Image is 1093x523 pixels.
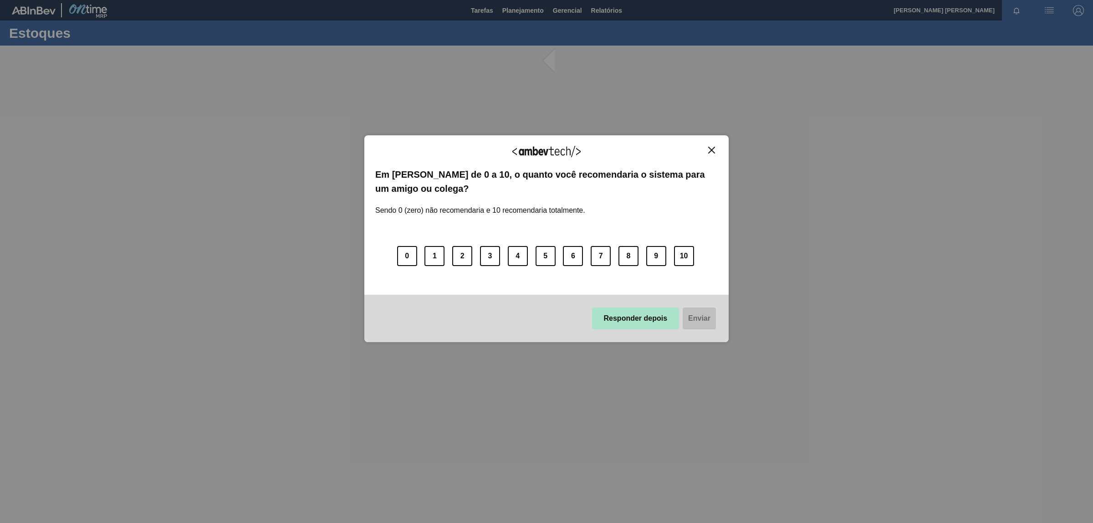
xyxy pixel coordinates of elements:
button: Responder depois [592,308,679,329]
button: 2 [452,246,472,266]
button: 0 [397,246,417,266]
button: 9 [646,246,666,266]
label: Em [PERSON_NAME] de 0 a 10, o quanto você recomendaria o sistema para um amigo ou colega? [375,168,718,195]
label: Sendo 0 (zero) não recomendaria e 10 recomendaria totalmente. [375,195,585,215]
button: 10 [674,246,694,266]
button: 6 [563,246,583,266]
button: 1 [424,246,444,266]
button: 5 [536,246,556,266]
button: 7 [591,246,611,266]
img: Close [708,147,715,154]
button: 8 [618,246,638,266]
img: Logo Ambevtech [512,146,581,157]
button: 3 [480,246,500,266]
button: 4 [508,246,528,266]
button: Close [705,146,718,154]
